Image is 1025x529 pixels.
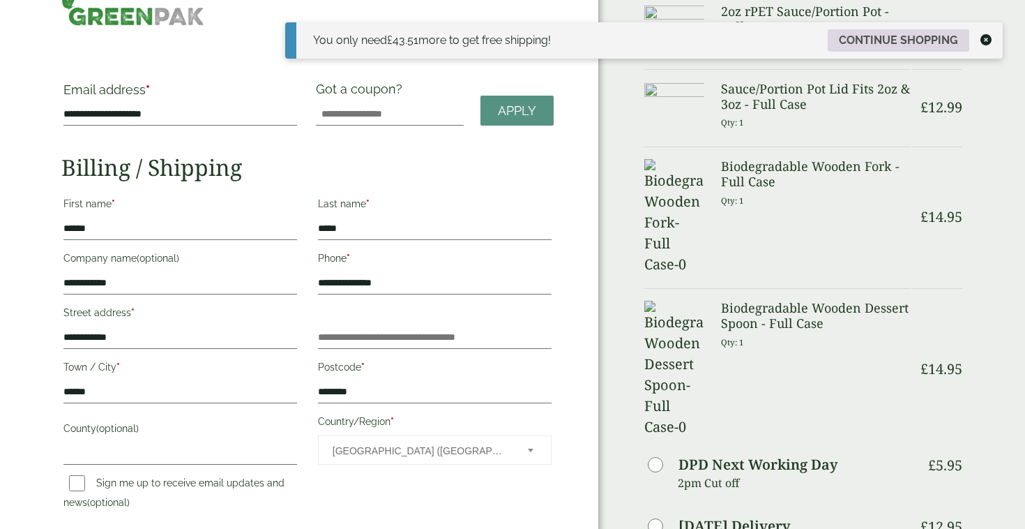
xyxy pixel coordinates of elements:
[333,436,509,465] span: United Kingdom (UK)
[920,359,928,378] span: £
[920,359,962,378] bdi: 14.95
[318,194,552,218] label: Last name
[347,253,350,264] abbr: required
[69,475,85,491] input: Sign me up to receive email updates and news(optional)
[928,456,936,475] span: £
[366,198,370,209] abbr: required
[63,419,297,442] label: County
[137,253,179,264] span: (optional)
[920,20,928,39] span: £
[318,412,552,435] label: Country/Region
[721,117,744,128] small: Qty: 1
[480,96,554,126] a: Apply
[387,33,393,47] span: £
[63,248,297,272] label: Company name
[146,82,150,97] abbr: required
[87,497,130,508] span: (optional)
[387,33,418,47] span: 43.51
[318,357,552,381] label: Postcode
[721,4,910,34] h3: 2oz rPET Sauce/Portion Pot - Full Case
[63,84,297,103] label: Email address
[61,154,553,181] h2: Billing / Shipping
[920,207,962,226] bdi: 14.95
[721,337,744,348] small: Qty: 1
[678,472,910,493] p: 2pm Cut off
[63,194,297,218] label: First name
[920,98,962,117] bdi: 12.99
[318,248,552,272] label: Phone
[721,159,910,189] h3: Biodegradable Wooden Fork - Full Case
[498,103,536,119] span: Apply
[721,301,910,331] h3: Biodegradable Wooden Dessert Spoon - Full Case
[112,198,115,209] abbr: required
[920,207,928,226] span: £
[390,416,394,427] abbr: required
[116,362,120,373] abbr: required
[721,195,744,206] small: Qty: 1
[678,458,837,472] label: DPD Next Working Day
[721,82,910,112] h3: Sauce/Portion Pot Lid Fits 2oz & 3oz - Full Case
[63,477,284,512] label: Sign me up to receive email updates and news
[318,435,552,465] span: Country/Region
[920,98,928,117] span: £
[928,456,962,475] bdi: 5.95
[644,159,704,275] img: Biodegradable Wooden Fork-Full Case-0
[644,301,704,438] img: Biodegradable Wooden Dessert Spoon-Full Case-0
[63,303,297,327] label: Street address
[131,307,135,318] abbr: required
[828,29,969,52] a: Continue shopping
[316,82,408,103] label: Got a coupon?
[313,32,551,49] div: You only need more to get free shipping!
[63,357,297,381] label: Town / City
[96,423,139,434] span: (optional)
[920,20,962,39] bdi: 13.60
[361,362,365,373] abbr: required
